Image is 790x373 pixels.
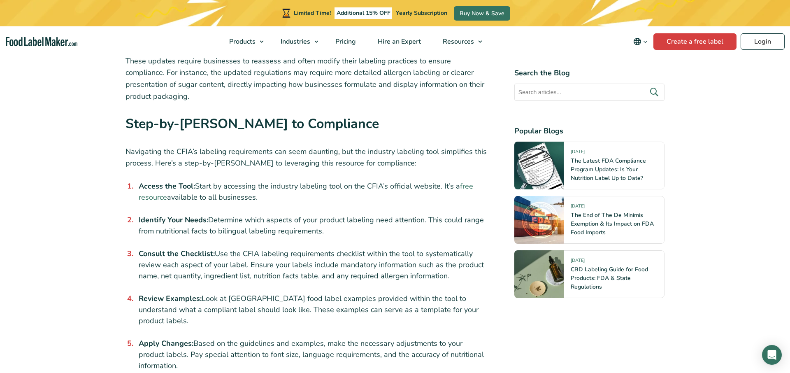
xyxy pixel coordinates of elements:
[571,203,585,212] span: [DATE]
[139,181,195,191] strong: Access the Tool:
[653,33,737,50] a: Create a free label
[571,157,646,182] a: The Latest FDA Compliance Program Updates: Is Your Nutrition Label Up to Date?
[135,338,488,371] li: Based on the guidelines and examples, make the necessary adjustments to your product labels. Pay ...
[125,146,488,170] p: Navigating the CFIA’s labeling requirements can seem daunting, but the industry labeling tool sim...
[139,215,208,225] strong: Identify Your Needs:
[135,214,488,237] li: Determine which aspects of your product labeling need attention. This could range from nutritiona...
[139,338,193,348] strong: Apply Changes:
[135,181,488,203] li: Start by accessing the industry labeling tool on the CFIA’s official website. It’s a available to...
[125,55,488,103] p: These updates require businesses to reassess and often modify their labeling practices to ensure ...
[440,37,475,46] span: Resources
[218,26,268,57] a: Products
[375,37,422,46] span: Hire an Expert
[135,293,488,326] li: Look at [GEOGRAPHIC_DATA] food label examples provided within the tool to understand what a compl...
[514,84,665,101] input: Search articles...
[227,37,256,46] span: Products
[514,68,665,79] h4: Search the Blog
[571,149,585,158] span: [DATE]
[571,257,585,267] span: [DATE]
[6,37,77,47] a: Food Label Maker homepage
[335,7,393,19] span: Additional 15% OFF
[139,249,215,259] strong: Consult the Checklist:
[627,33,653,50] button: Change language
[741,33,785,50] a: Login
[432,26,486,57] a: Resources
[367,26,430,57] a: Hire an Expert
[333,37,357,46] span: Pricing
[325,26,365,57] a: Pricing
[396,9,447,17] span: Yearly Subscription
[571,266,648,291] a: CBD Labeling Guide for Food Products: FDA & State Regulations
[571,211,654,236] a: The End of The De Minimis Exemption & Its Impact on FDA Food Imports
[514,126,665,137] h4: Popular Blogs
[139,294,202,303] strong: Review Examples:
[762,345,782,365] div: Open Intercom Messenger
[278,37,311,46] span: Industries
[270,26,323,57] a: Industries
[135,248,488,282] li: Use the CFIA labeling requirements checklist within the tool to systematically review each aspect...
[454,6,510,21] a: Buy Now & Save
[294,9,331,17] span: Limited Time!
[125,115,379,133] strong: Step-by-[PERSON_NAME] to Compliance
